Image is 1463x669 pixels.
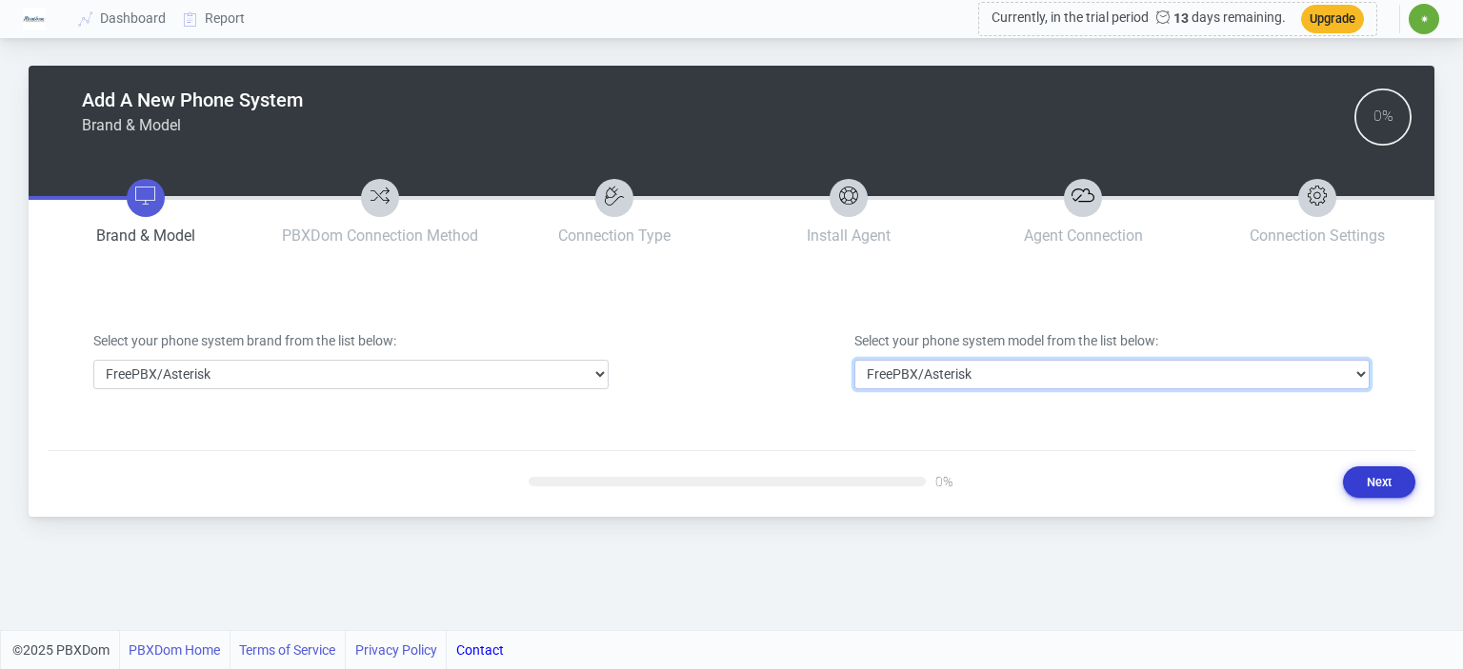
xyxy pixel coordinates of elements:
[282,226,478,245] span: PBXDom Connection Method
[355,631,437,669] a: Privacy Policy
[1149,10,1189,26] b: 13
[96,226,195,245] span: Brand & Model
[175,1,254,36] a: Report
[12,631,504,669] div: ©2025 PBXDom
[1301,5,1364,32] button: Upgrade
[992,10,1286,26] span: Currently, in the trial period days remaining.
[807,226,891,245] span: Install Agent
[23,8,46,30] img: Logo
[70,1,175,36] a: Dashboard
[926,472,957,491] div: 0%
[82,89,303,111] h4: Add A New Phone System
[93,331,396,351] label: Select your phone system brand from the list below:
[1250,226,1385,245] span: Connection Settings
[1343,466,1415,498] button: Next
[1373,108,1393,127] div: 0%
[1420,13,1429,25] span: ✷
[1024,226,1143,245] span: Agent Connection
[239,631,335,669] a: Terms of Service
[558,226,671,245] span: Connection Type
[1286,10,1364,26] a: Upgrade
[1408,3,1440,35] button: ✷
[129,631,220,669] a: PBXDom Home
[82,116,303,134] h6: Brand & Model
[854,331,1158,351] label: Select your phone system model from the list below:
[456,631,504,669] a: Contact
